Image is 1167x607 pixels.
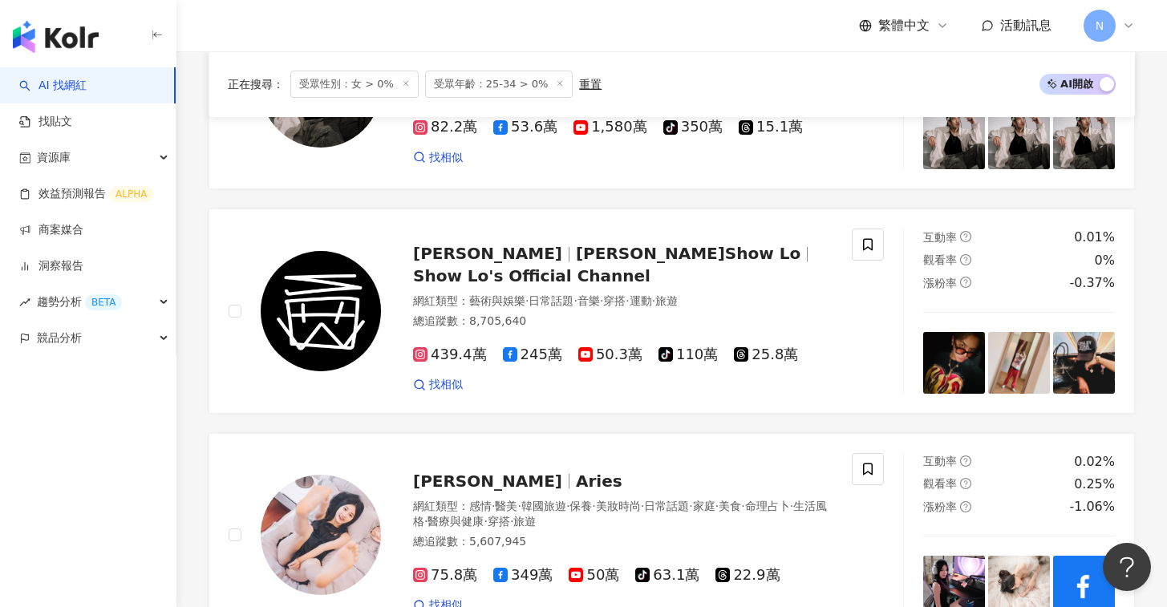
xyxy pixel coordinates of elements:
[521,500,566,512] span: 韓國旅遊
[484,515,487,528] span: ·
[576,471,622,491] span: Aries
[413,499,833,530] div: 網紅類型 ：
[569,567,619,584] span: 50萬
[529,294,573,307] span: 日常話題
[566,500,569,512] span: ·
[1069,498,1115,516] div: -1.06%
[510,515,513,528] span: ·
[923,500,957,513] span: 漲粉率
[923,477,957,490] span: 觀看率
[19,114,72,130] a: 找貼文
[592,500,595,512] span: ·
[923,455,957,467] span: 互動率
[429,377,463,393] span: 找相似
[513,515,536,528] span: 旅遊
[960,478,971,489] span: question-circle
[635,567,699,584] span: 63.1萬
[596,500,641,512] span: 美妝時尚
[1074,229,1115,246] div: 0.01%
[1095,252,1115,269] div: 0%
[1074,475,1115,493] div: 0.25%
[19,186,153,202] a: 效益預測報告ALPHA
[493,119,557,136] span: 53.6萬
[988,332,1050,394] img: post-image
[960,254,971,265] span: question-circle
[626,294,629,307] span: ·
[413,314,833,330] div: 總追蹤數 ： 8,705,640
[578,346,642,363] span: 50.3萬
[579,78,602,91] div: 重置
[413,266,650,285] span: Show Lo's Official Channel
[923,332,985,394] img: post-image
[644,500,689,512] span: 日常話題
[493,567,553,584] span: 349萬
[37,284,122,320] span: 趨勢分析
[630,294,652,307] span: 運動
[573,294,577,307] span: ·
[424,515,427,528] span: ·
[878,17,930,34] span: 繁體中文
[492,500,495,512] span: ·
[427,515,484,528] span: 醫療與健康
[413,150,463,166] a: 找相似
[209,208,1135,413] a: KOL Avatar[PERSON_NAME][PERSON_NAME]Show LoShow Lo's Official Channel網紅類型：藝術與娛樂·日常話題·音樂·穿搭·運動·旅遊總...
[413,567,477,584] span: 75.8萬
[261,251,381,371] img: KOL Avatar
[960,501,971,512] span: question-circle
[425,71,573,98] span: 受眾年齡：25-34 > 0%
[1074,453,1115,471] div: 0.02%
[923,107,985,169] img: post-image
[488,515,510,528] span: 穿搭
[413,346,487,363] span: 439.4萬
[469,294,525,307] span: 藝術與娛樂
[517,500,521,512] span: ·
[715,567,780,584] span: 22.9萬
[576,244,800,263] span: [PERSON_NAME]Show Lo
[1069,274,1115,292] div: -0.37%
[290,71,419,98] span: 受眾性別：女 > 0%
[988,107,1050,169] img: post-image
[960,277,971,288] span: question-circle
[19,222,83,238] a: 商案媒合
[37,140,71,176] span: 資源庫
[923,277,957,289] span: 漲粉率
[495,500,517,512] span: 醫美
[19,78,87,94] a: searchAI 找網紅
[577,294,600,307] span: 音樂
[600,294,603,307] span: ·
[719,500,741,512] span: 美食
[85,294,122,310] div: BETA
[641,500,644,512] span: ·
[1103,543,1151,591] iframe: Help Scout Beacon - Open
[37,320,82,356] span: 競品分析
[1096,17,1104,34] span: N
[693,500,715,512] span: 家庭
[960,231,971,242] span: question-circle
[790,500,793,512] span: ·
[652,294,655,307] span: ·
[689,500,692,512] span: ·
[734,346,798,363] span: 25.8萬
[573,119,647,136] span: 1,580萬
[413,377,463,393] a: 找相似
[739,119,803,136] span: 15.1萬
[13,21,99,53] img: logo
[261,475,381,595] img: KOL Avatar
[413,244,562,263] span: [PERSON_NAME]
[503,346,562,363] span: 245萬
[663,119,723,136] span: 350萬
[745,500,790,512] span: 命理占卜
[715,500,719,512] span: ·
[569,500,592,512] span: 保養
[413,293,833,310] div: 網紅類型 ：
[413,534,833,550] div: 總追蹤數 ： 5,607,945
[525,294,529,307] span: ·
[413,119,477,136] span: 82.2萬
[19,258,83,274] a: 洞察報告
[923,231,957,244] span: 互動率
[741,500,744,512] span: ·
[1000,18,1052,33] span: 活動訊息
[1053,332,1115,394] img: post-image
[19,297,30,308] span: rise
[413,471,562,491] span: [PERSON_NAME]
